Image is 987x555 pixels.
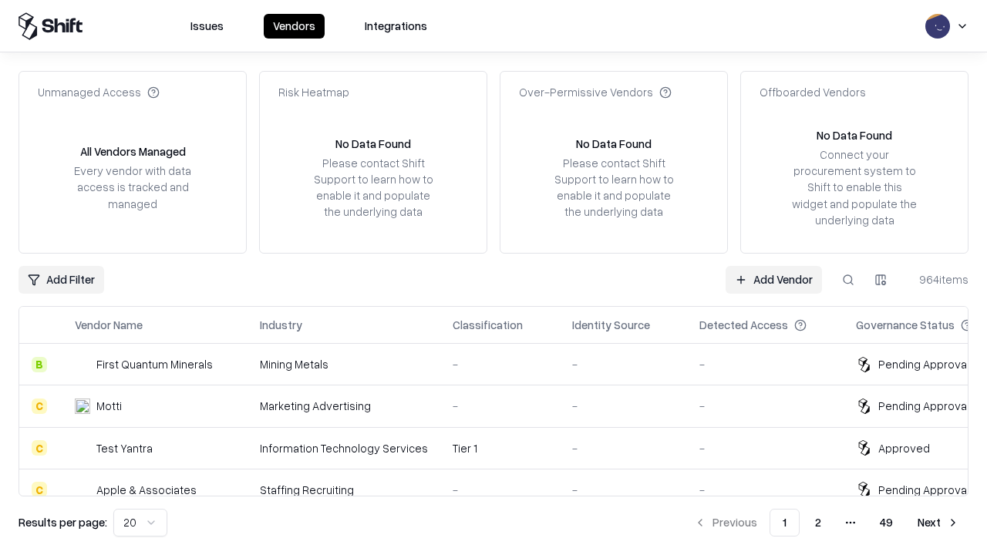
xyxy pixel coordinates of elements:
div: - [453,482,547,498]
div: Over-Permissive Vendors [519,84,672,100]
div: Please contact Shift Support to learn how to enable it and populate the underlying data [550,155,678,220]
div: Approved [878,440,930,456]
div: - [572,356,675,372]
div: Vendor Name [75,317,143,333]
img: Test Yantra [75,440,90,456]
button: Vendors [264,14,325,39]
div: C [32,440,47,456]
div: Identity Source [572,317,650,333]
div: Risk Heatmap [278,84,349,100]
div: Governance Status [856,317,955,333]
nav: pagination [685,509,968,536]
button: 2 [803,509,834,536]
div: - [699,356,831,372]
div: - [453,398,547,414]
button: Integrations [355,14,436,39]
div: All Vendors Managed [80,143,186,160]
button: 1 [770,509,800,536]
div: Marketing Advertising [260,398,428,414]
div: Pending Approval [878,356,969,372]
div: Apple & Associates [96,482,197,498]
a: Add Vendor [726,266,822,294]
div: No Data Found [817,127,892,143]
div: Unmanaged Access [38,84,160,100]
div: B [32,357,47,372]
div: - [699,482,831,498]
div: C [32,482,47,497]
button: Add Filter [19,266,104,294]
div: Information Technology Services [260,440,428,456]
img: Motti [75,399,90,414]
img: Apple & Associates [75,482,90,497]
div: - [699,440,831,456]
button: Issues [181,14,233,39]
div: No Data Found [576,136,652,152]
div: Offboarded Vendors [760,84,866,100]
div: Every vendor with data access is tracked and managed [69,163,197,211]
button: Next [908,509,968,536]
div: Industry [260,317,302,333]
div: Test Yantra [96,440,153,456]
div: Tier 1 [453,440,547,456]
div: - [572,482,675,498]
div: Staffing Recruiting [260,482,428,498]
div: Connect your procurement system to Shift to enable this widget and populate the underlying data [790,146,918,228]
div: Pending Approval [878,482,969,498]
button: 49 [867,509,905,536]
div: Mining Metals [260,356,428,372]
div: Motti [96,398,122,414]
div: - [572,398,675,414]
div: Pending Approval [878,398,969,414]
div: First Quantum Minerals [96,356,213,372]
div: - [572,440,675,456]
div: C [32,399,47,414]
div: Please contact Shift Support to learn how to enable it and populate the underlying data [309,155,437,220]
div: Classification [453,317,523,333]
div: Detected Access [699,317,788,333]
div: No Data Found [335,136,411,152]
div: - [453,356,547,372]
p: Results per page: [19,514,107,530]
img: First Quantum Minerals [75,357,90,372]
div: - [699,398,831,414]
div: 964 items [907,271,968,288]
